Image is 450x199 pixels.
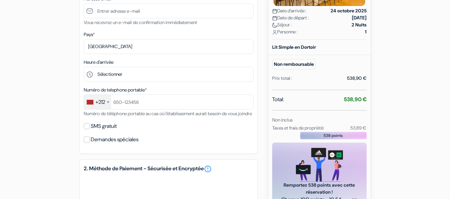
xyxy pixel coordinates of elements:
[84,19,197,25] small: Vous recevrez un e-mail de confirmation immédiatement
[272,117,293,123] small: Non inclus
[84,3,254,18] input: Entrer adresse e-mail
[84,95,111,109] div: Morocco (‫المغرب‬‎): +212
[84,165,254,173] h5: 2. Méthode de Paiement - Sécurisée et Encryptée
[272,16,277,21] img: calendar.svg
[204,165,212,173] a: error_outline
[344,96,367,103] strong: 538,90 €
[350,125,366,131] small: 53,89 €
[331,7,367,14] strong: 24 octobre 2025
[272,21,292,28] span: Séjour :
[272,7,307,14] span: Date d'arrivée :
[272,44,316,50] b: Lit Simple en Dortoir
[272,30,277,35] img: user_icon.svg
[280,182,359,196] span: Remportez 538 points avec cette réservation !
[84,111,252,117] small: Numéro de téléphone portable au cas où l'établissement aurait besoin de vous joindre
[296,148,343,182] img: gift_card_hero_new.png
[272,23,277,28] img: moon.svg
[84,31,95,38] label: Pays
[272,9,277,14] img: calendar.svg
[272,95,284,104] span: Total:
[84,86,147,93] label: Numéro de telephone portable
[272,75,292,82] div: Prix total :
[352,21,367,28] strong: 2 Nuits
[272,14,309,21] span: Date de départ :
[84,94,254,110] input: 650-123456
[272,28,298,35] span: Personne :
[84,59,113,66] label: Heure d'arrivée
[324,133,343,139] span: 538 points
[272,59,316,69] small: Non remboursable
[272,125,324,131] small: Taxes et frais de propriété:
[91,135,138,144] label: Demandes spéciales
[91,122,117,131] label: SMS gratuit
[347,75,367,82] div: 538,90 €
[95,98,105,106] div: +212
[365,28,367,35] strong: 1
[352,14,367,21] strong: [DATE]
